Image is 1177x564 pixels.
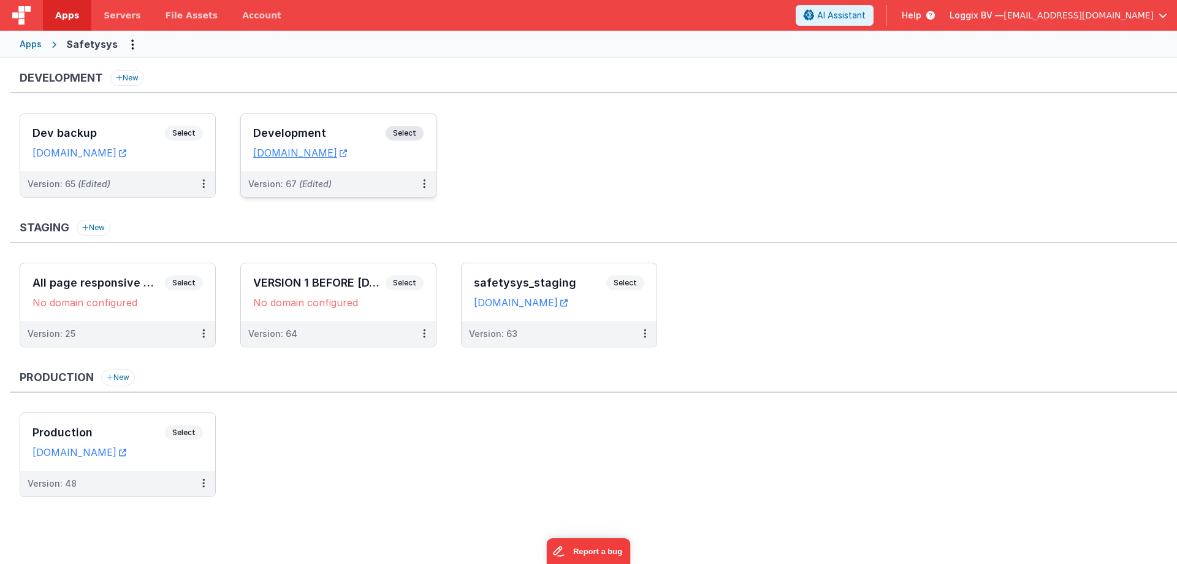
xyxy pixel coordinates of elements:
h3: All page responsive UI backup [DATE] [32,277,165,289]
button: New [101,369,135,385]
button: Loggix BV — [EMAIL_ADDRESS][DOMAIN_NAME] [950,9,1167,21]
a: [DOMAIN_NAME] [253,147,347,159]
span: Servers [104,9,140,21]
div: Version: 64 [248,328,297,340]
span: (Edited) [78,179,110,189]
span: Help [902,9,921,21]
a: [DOMAIN_NAME] [474,296,568,309]
button: AI Assistant [796,5,874,26]
h3: Production [32,427,165,439]
h3: VERSION 1 BEFORE [DATE] [253,277,386,289]
span: Select [165,126,203,141]
h3: Development [253,127,386,139]
button: New [110,70,144,86]
button: Options [123,34,142,54]
a: [DOMAIN_NAME] [32,446,126,458]
span: (Edited) [299,179,332,189]
div: Version: 48 [28,477,77,490]
span: Select [386,276,424,290]
h3: Dev backup [32,127,165,139]
div: No domain configured [32,296,203,309]
h3: safetysys_staging [474,277,606,289]
button: New [77,220,110,236]
span: Apps [55,9,79,21]
div: Version: 65 [28,178,110,190]
div: Version: 63 [469,328,517,340]
div: Version: 25 [28,328,75,340]
span: Loggix BV — [950,9,1004,21]
div: No domain configured [253,296,424,309]
span: Select [386,126,424,141]
h3: Development [20,72,103,84]
div: Apps [20,38,42,50]
span: Select [165,425,203,440]
span: Select [165,276,203,290]
div: Safetysys [66,37,118,52]
a: [DOMAIN_NAME] [32,147,126,159]
div: Version: 67 [248,178,332,190]
span: [EMAIL_ADDRESS][DOMAIN_NAME] [1004,9,1154,21]
span: File Assets [166,9,218,21]
span: AI Assistant [817,9,866,21]
iframe: Marker.io feedback button [547,538,631,564]
h3: Staging [20,222,69,234]
h3: Production [20,371,94,384]
span: Select [606,276,644,290]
